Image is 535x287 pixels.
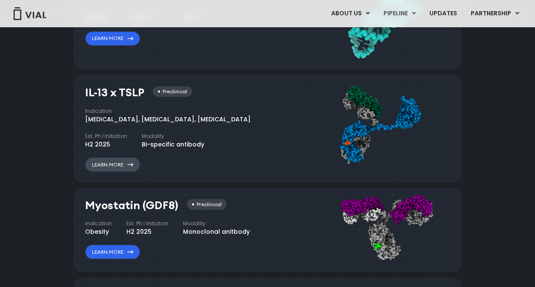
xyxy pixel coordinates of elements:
div: H2 2025 [126,227,169,236]
h4: Indication [85,107,251,115]
a: PARTNERSHIPMenu Toggle [464,6,526,21]
a: Learn More [85,31,140,46]
div: H2 2025 [85,140,127,149]
a: ABOUT USMenu Toggle [324,6,376,21]
h4: Est. Ph I Initiation [126,219,169,227]
div: Monoclonal anitbody [183,227,250,236]
h4: Est. Ph I Initiation [85,132,127,140]
h3: Myostatin (GDF8) [85,199,178,211]
a: PIPELINEMenu Toggle [377,6,422,21]
div: [MEDICAL_DATA], [MEDICAL_DATA], [MEDICAL_DATA] [85,115,251,123]
h4: Modality [142,132,204,140]
a: Learn More [85,244,140,259]
h3: IL-13 x TSLP [85,86,144,98]
div: Bi-specific antibody [142,140,204,149]
div: Obesity [85,227,112,236]
a: UPDATES [423,6,463,21]
img: Vial Logo [13,7,47,20]
h4: Modality [183,219,250,227]
h4: Indication [85,219,112,227]
a: Learn More [85,157,140,172]
div: Preclinical [153,86,192,97]
div: Preclinical [187,199,226,210]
